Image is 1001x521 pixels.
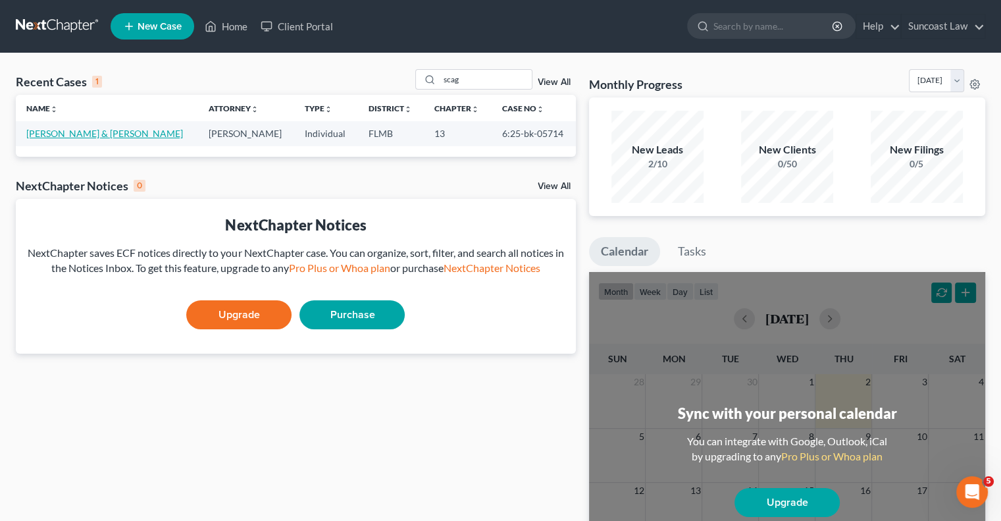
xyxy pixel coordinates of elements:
a: Purchase [299,300,405,329]
td: FLMB [358,121,424,146]
a: Typeunfold_more [305,103,332,113]
i: unfold_more [324,105,332,113]
iframe: Intercom live chat [956,476,988,508]
input: Search by name... [713,14,834,38]
div: 1 [92,76,102,88]
div: 0/50 [741,157,833,171]
a: Calendar [589,237,660,266]
a: Chapterunfold_more [434,103,479,113]
a: Upgrade [186,300,292,329]
div: New Filings [871,142,963,157]
div: New Clients [741,142,833,157]
div: 2/10 [611,157,704,171]
a: Home [198,14,254,38]
span: New Case [138,22,182,32]
a: [PERSON_NAME] & [PERSON_NAME] [26,128,183,139]
a: Pro Plus or Whoa plan [288,261,390,274]
div: New Leads [611,142,704,157]
a: Nameunfold_more [26,103,58,113]
td: 13 [424,121,492,146]
a: Tasks [666,237,718,266]
input: Search by name... [440,70,532,89]
div: NextChapter Notices [26,215,565,235]
div: You can integrate with Google, Outlook, iCal by upgrading to any [682,434,892,464]
span: 5 [983,476,994,487]
a: Case Nounfold_more [502,103,544,113]
i: unfold_more [404,105,412,113]
a: Client Portal [254,14,340,38]
h3: Monthly Progress [589,76,682,92]
a: Upgrade [734,488,840,517]
td: Individual [294,121,357,146]
div: NextChapter Notices [16,178,145,194]
td: 6:25-bk-05714 [492,121,576,146]
i: unfold_more [50,105,58,113]
a: Districtunfold_more [369,103,412,113]
td: [PERSON_NAME] [198,121,295,146]
a: Help [856,14,900,38]
i: unfold_more [536,105,544,113]
i: unfold_more [471,105,479,113]
a: View All [538,78,571,87]
i: unfold_more [251,105,259,113]
a: Pro Plus or Whoa plan [781,450,883,462]
a: Suncoast Law [902,14,985,38]
a: NextChapter Notices [443,261,540,274]
a: View All [538,182,571,191]
a: Attorneyunfold_more [209,103,259,113]
div: Sync with your personal calendar [677,403,896,424]
div: 0 [134,180,145,192]
div: NextChapter saves ECF notices directly to your NextChapter case. You can organize, sort, filter, ... [26,246,565,276]
div: Recent Cases [16,74,102,90]
div: 0/5 [871,157,963,171]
